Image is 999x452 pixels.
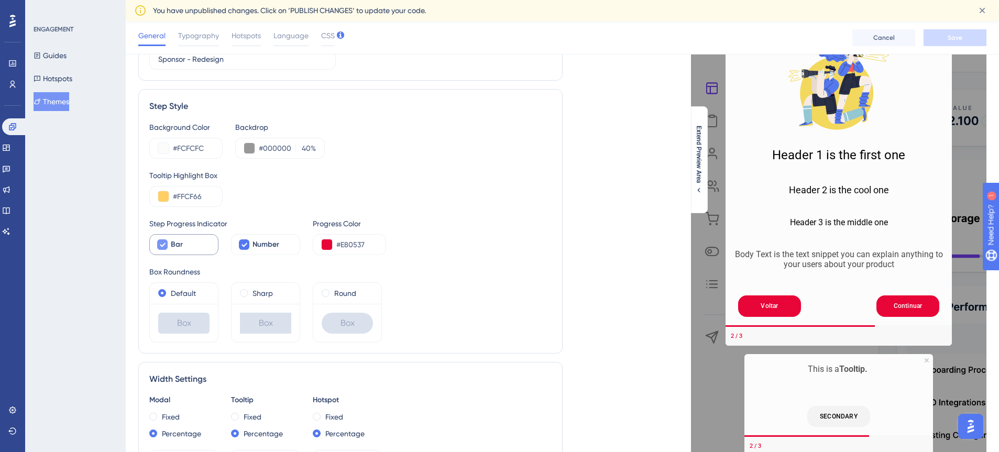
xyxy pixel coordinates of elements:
[162,411,180,423] label: Fixed
[149,121,223,134] div: Background Color
[149,266,552,278] div: Box Roundness
[334,287,356,300] label: Round
[253,238,279,251] span: Number
[244,411,261,423] label: Fixed
[876,295,939,317] button: Next
[34,25,73,34] div: ENGAGEMENT
[299,142,311,155] input: %
[313,217,386,230] div: Progress Color
[786,35,891,139] img: Modal Media
[149,373,552,385] div: Width Settings
[734,184,943,195] h2: Header 2 is the cool one
[273,29,309,42] span: Language
[925,358,929,362] div: Close Preview
[231,394,300,406] div: Tooltip
[325,411,343,423] label: Fixed
[232,29,261,42] span: Hotspots
[690,125,707,194] button: Extend Preview Area
[873,34,895,42] span: Cancel
[25,3,65,15] span: Need Help?
[753,362,925,376] p: This is a
[807,406,870,427] button: SECONDARY
[34,46,67,65] button: Guides
[73,5,76,14] div: 1
[149,217,300,230] div: Step Progress Indicator
[322,313,373,334] div: Box
[253,287,273,300] label: Sharp
[948,34,962,42] span: Save
[178,29,219,42] span: Typography
[731,332,742,340] div: Step 2 of 3
[734,249,943,269] p: Body Text is the text snippet you can explain anything to your users about your product
[750,442,761,450] div: Step 2 of 3
[924,29,986,46] button: Save
[321,29,335,42] span: CSS
[240,313,291,334] div: Box
[162,427,201,440] label: Percentage
[295,142,316,155] label: %
[158,313,210,334] div: Box
[738,295,801,317] button: Previous
[34,92,69,111] button: Themes
[149,394,218,406] div: Modal
[34,69,72,88] button: Hotspots
[235,121,325,134] div: Backdrop
[695,125,703,182] span: Extend Preview Area
[153,4,426,17] span: You have unpublished changes. Click on ‘PUBLISH CHANGES’ to update your code.
[158,53,327,65] input: Theme Name
[171,287,196,300] label: Default
[313,394,382,406] div: Hotspot
[734,148,943,162] h1: Header 1 is the first one
[138,29,166,42] span: General
[325,427,365,440] label: Percentage
[149,169,552,182] div: Tooltip Highlight Box
[244,427,283,440] label: Percentage
[839,364,868,374] b: Tooltip.
[955,411,986,442] iframe: UserGuiding AI Assistant Launcher
[171,238,183,251] span: Bar
[734,217,943,227] h3: Header 3 is the middle one
[149,100,552,113] div: Step Style
[726,327,952,346] div: Footer
[852,29,915,46] button: Cancel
